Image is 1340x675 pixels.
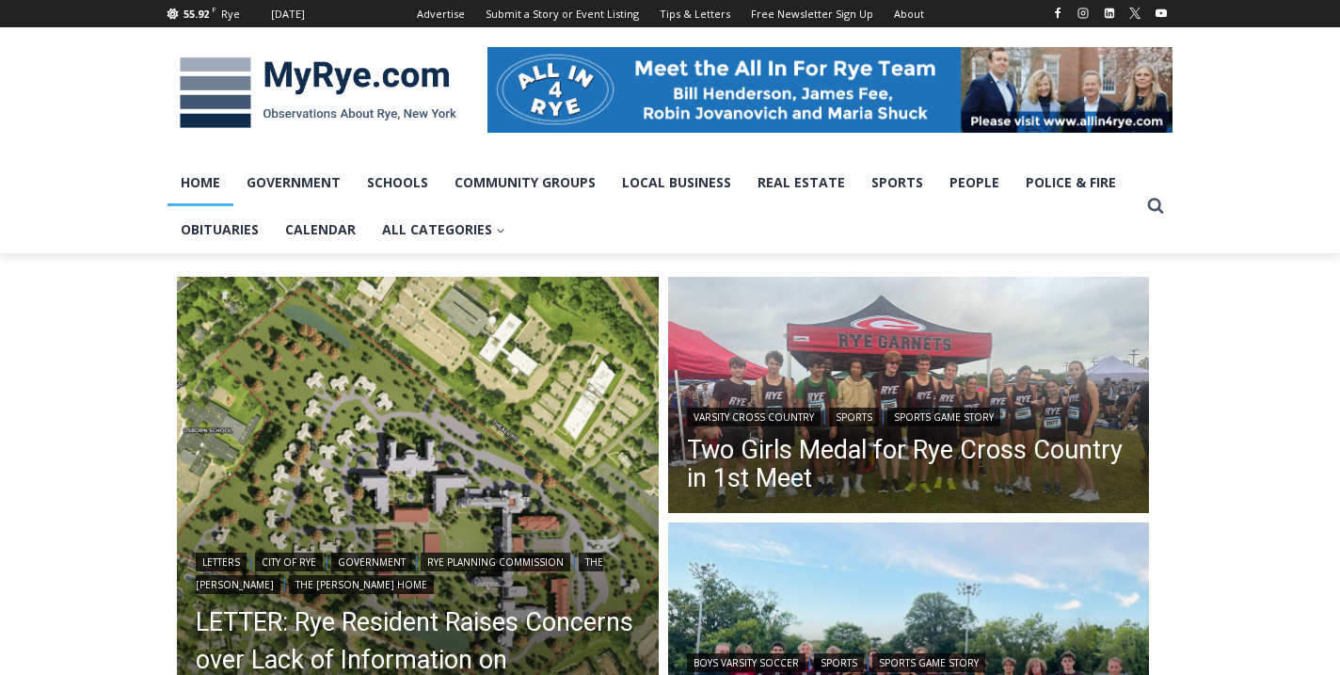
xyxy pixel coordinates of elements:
a: Sports [814,653,864,672]
span: F [212,4,216,14]
a: All Categories [369,206,518,253]
a: Local Business [609,159,744,206]
img: MyRye.com [167,44,469,142]
a: Schools [354,159,441,206]
a: Calendar [272,206,369,253]
img: All in for Rye [487,47,1172,132]
a: Community Groups [441,159,609,206]
a: Two Girls Medal for Rye Cross Country in 1st Meet [687,436,1131,492]
a: Read More Two Girls Medal for Rye Cross Country in 1st Meet [668,277,1150,518]
a: Varsity Cross Country [687,408,821,426]
button: View Search Form [1139,189,1172,223]
a: Sports [858,159,936,206]
img: (PHOTO: The Rye Varsity Cross Country team after their first meet on Saturday, September 6, 2025.... [668,277,1150,518]
a: Real Estate [744,159,858,206]
a: City of Rye [255,553,323,571]
a: Rye Planning Commission [421,553,570,571]
a: Linkedin [1098,2,1121,24]
div: Rye [221,6,240,23]
a: Home [167,159,233,206]
a: Obituaries [167,206,272,253]
a: People [936,159,1013,206]
a: Government [331,553,412,571]
nav: Primary Navigation [167,159,1139,254]
a: Sports Game Story [887,408,1000,426]
a: Facebook [1046,2,1069,24]
a: YouTube [1150,2,1172,24]
a: Police & Fire [1013,159,1129,206]
a: Sports Game Story [872,653,985,672]
div: | | [687,650,1131,672]
div: | | | | | [196,549,640,594]
span: 55.92 [183,7,209,21]
a: The [PERSON_NAME] Home [289,575,434,594]
div: [DATE] [271,6,305,23]
a: Letters [196,553,247,571]
span: All Categories [382,219,505,240]
div: | | [687,404,1131,426]
a: Sports [829,408,879,426]
a: X [1124,2,1146,24]
a: Instagram [1072,2,1094,24]
a: Boys Varsity Soccer [687,653,806,672]
a: Government [233,159,354,206]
